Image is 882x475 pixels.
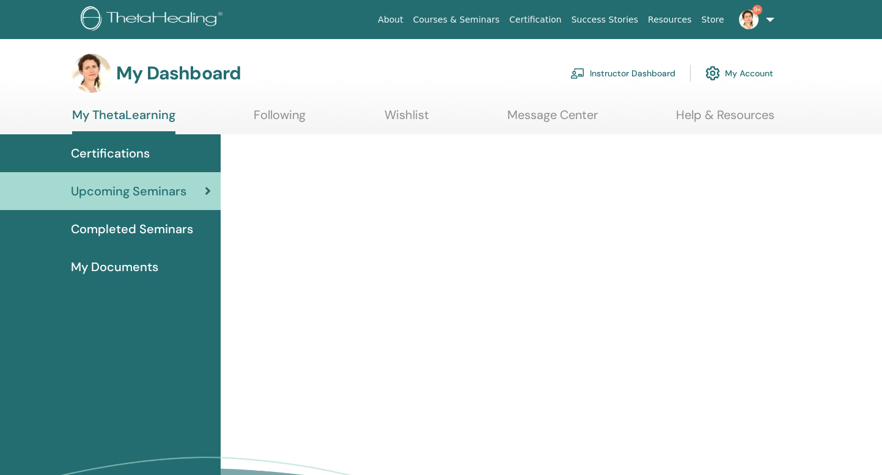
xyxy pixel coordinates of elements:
a: Success Stories [567,9,643,31]
a: About [373,9,408,31]
img: default.jpg [739,10,759,29]
img: cog.svg [705,63,720,84]
img: chalkboard-teacher.svg [570,68,585,79]
a: Message Center [507,107,598,131]
a: Certification [504,9,566,31]
a: Resources [643,9,697,31]
span: My Documents [71,258,158,276]
h3: My Dashboard [116,62,241,84]
a: Courses & Seminars [408,9,505,31]
span: Completed Seminars [71,220,193,238]
span: Upcoming Seminars [71,182,186,200]
a: Instructor Dashboard [570,60,675,87]
a: My Account [705,60,773,87]
span: Certifications [71,144,150,162]
span: 9+ [752,5,762,15]
a: Following [254,107,306,131]
a: Help & Resources [676,107,774,131]
img: default.jpg [72,54,111,93]
a: Store [697,9,729,31]
a: Wishlist [384,107,429,131]
img: logo.png [81,6,227,34]
a: My ThetaLearning [72,107,175,134]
